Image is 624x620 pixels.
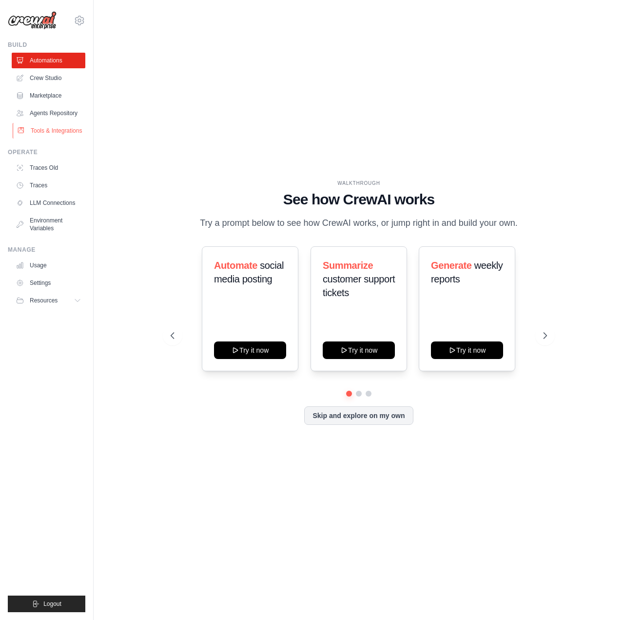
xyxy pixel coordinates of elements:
iframe: Chat Widget [575,573,624,620]
a: Marketplace [12,88,85,103]
span: Resources [30,297,58,304]
a: Traces [12,178,85,193]
div: Build [8,41,85,49]
a: Traces Old [12,160,85,176]
a: Settings [12,275,85,291]
a: Automations [12,53,85,68]
span: weekly reports [431,260,503,284]
button: Try it now [431,341,503,359]
span: Logout [43,600,61,608]
a: Crew Studio [12,70,85,86]
a: LLM Connections [12,195,85,211]
img: Logo [8,11,57,30]
a: Usage [12,258,85,273]
div: WALKTHROUGH [171,180,546,187]
span: social media posting [214,260,284,284]
p: Try a prompt below to see how CrewAI works, or jump right in and build your own. [195,216,523,230]
button: Logout [8,596,85,612]
a: Environment Variables [12,213,85,236]
button: Resources [12,293,85,308]
button: Skip and explore on my own [304,406,413,425]
h1: See how CrewAI works [171,191,546,208]
span: Automate [214,260,257,271]
div: Manage [8,246,85,254]
button: Try it now [214,341,286,359]
a: Tools & Integrations [13,123,86,139]
div: Operate [8,148,85,156]
a: Agents Repository [12,105,85,121]
span: Generate [431,260,472,271]
span: customer support tickets [323,274,395,298]
span: Summarize [323,260,373,271]
button: Try it now [323,341,395,359]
